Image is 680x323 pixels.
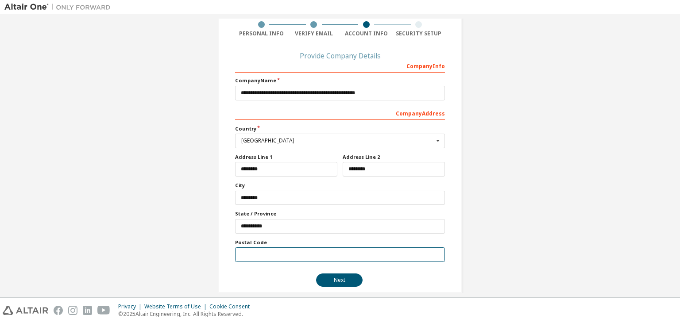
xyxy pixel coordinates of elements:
label: State / Province [235,210,445,217]
img: instagram.svg [68,306,77,315]
img: youtube.svg [97,306,110,315]
div: [GEOGRAPHIC_DATA] [241,138,434,143]
label: Country [235,125,445,132]
div: Provide Company Details [235,53,445,58]
div: Website Terms of Use [144,303,209,310]
label: City [235,182,445,189]
img: linkedin.svg [83,306,92,315]
div: Privacy [118,303,144,310]
label: Company Name [235,77,445,84]
img: facebook.svg [54,306,63,315]
div: Company Address [235,106,445,120]
button: Next [316,273,363,287]
label: Address Line 2 [343,154,445,161]
div: Security Setup [393,30,445,37]
div: Company Info [235,58,445,73]
div: Verify Email [288,30,340,37]
div: Personal Info [235,30,288,37]
img: altair_logo.svg [3,306,48,315]
p: © 2025 Altair Engineering, Inc. All Rights Reserved. [118,310,255,318]
div: Cookie Consent [209,303,255,310]
img: Altair One [4,3,115,12]
div: Account Info [340,30,393,37]
label: Address Line 1 [235,154,337,161]
label: Postal Code [235,239,445,246]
